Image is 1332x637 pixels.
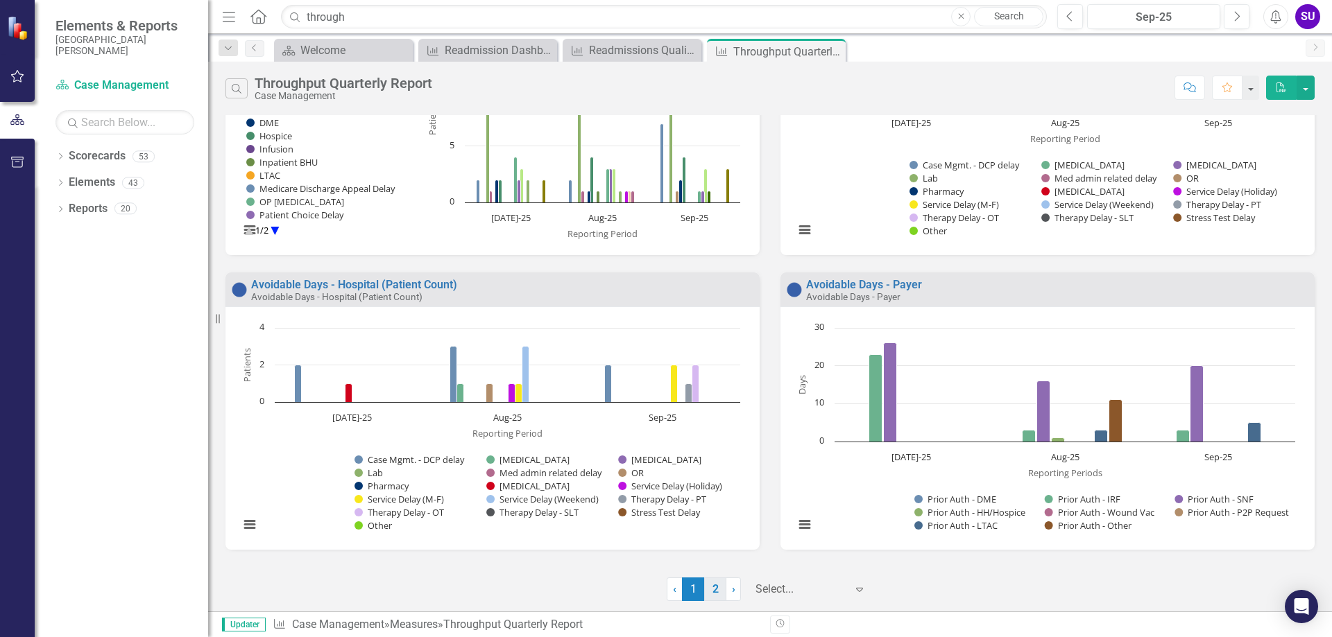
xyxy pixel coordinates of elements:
[814,396,824,408] text: 10
[566,42,698,59] a: Readmissions Quality Council Report
[1051,451,1079,463] text: Aug-25
[1248,422,1261,442] path: Sep-25, 5. Prior Auth - LTAC.
[914,493,996,505] button: Show Prior Auth - DME
[333,383,647,402] g: OR, bar series 6 of 16 with 3 bars.
[884,342,1204,442] g: Prior Auth - SNF, bar series 3 of 8 with 3 bars.
[1052,437,1065,442] path: Aug-25, 1. Prior Auth - HH/Hospice.
[605,365,612,402] path: Sep-25, 2. Case Mgmt. - DCP delay.
[486,453,536,466] button: Show Cath Lab
[910,225,948,237] button: Show Other
[295,365,302,402] path: Jul-25, 2. Case Mgmt. - DCP delay.
[625,191,629,203] path: Aug-25, 1. Transportation Delay - Company.
[1204,116,1232,129] text: Sep-25
[259,394,264,407] text: 0
[786,281,803,298] img: No Information
[1095,430,1108,442] path: Aug-25, 3. Prior Auth - LTAC.
[910,198,1000,211] button: Show Service Delay (M-F)
[787,26,1308,252] div: Chart. Highcharts interactive chart.
[569,180,572,203] path: Aug-25, 2. Inpatient Rehab (IRF).
[55,110,194,134] input: Search Below...
[355,493,445,505] button: Show Service Delay (M-F)
[683,157,686,203] path: Sep-25, 4. Hospice.
[588,191,591,203] path: Aug-25, 1. DME.
[486,480,540,492] button: Show Radiology
[450,195,454,207] text: 0
[445,42,554,59] div: Readmission Dashboard
[618,453,663,466] button: Show Dialysis
[1041,211,1136,224] button: Show Therapy Delay - SLT
[495,180,499,203] path: Jul-25, 2. DME.
[55,34,194,57] small: [GEOGRAPHIC_DATA][PERSON_NAME]
[69,201,108,217] a: Reports
[450,139,454,151] text: 5
[1041,185,1095,198] button: Show Radiology
[273,617,760,633] div: » »
[679,180,683,203] path: Sep-25, 2. DME.
[486,493,601,505] button: Show Service Delay (Weekend)
[499,157,686,203] g: Hospice, bar series 8 of 22 with 3 bars.
[692,365,699,402] path: Sep-25, 2. Therapy Delay - OT.
[1295,4,1320,29] button: SU
[619,191,622,203] path: Aug-25, 1. Transportation Delay Family.
[618,493,709,505] button: Show Therapy Delay - PT
[450,346,457,402] path: Aug-25, 3. Case Mgmt. - DCP delay.
[525,191,711,203] g: Transfer to Acute Bed, bar series 16 of 22 with 3 bars.
[910,185,964,198] button: Show Pharmacy
[232,321,753,546] div: Chart. Highcharts interactive chart.
[292,618,384,631] a: Case Management
[1173,172,1199,184] button: Show OR
[246,116,279,129] button: Show DME
[518,169,705,203] g: Patient Choice Delay, bar series 14 of 22 with 3 bars.
[682,577,704,601] span: 1
[1285,590,1318,623] div: Open Intercom Messenger
[1175,493,1254,505] button: Show Prior Auth - SNF
[732,582,735,595] span: ›
[787,321,1302,546] svg: Interactive chart
[631,191,635,203] path: Aug-25, 1. Behavior.
[1177,430,1190,442] path: Sep-25, 3. Prior Auth - IRF.
[1030,132,1100,145] text: Reporting Period
[527,180,712,203] g: Transportation Delay Family, bar series 17 of 22 with 3 bars.
[355,519,393,532] button: Show Other
[613,169,616,203] path: Aug-25, 3. Refuses DC Plan.
[69,148,126,164] a: Scorecards
[1045,493,1120,505] button: Show Prior Auth - IRF
[787,321,1308,546] div: Chart. Highcharts interactive chart.
[1175,506,1290,518] button: Show Prior Auth - P2P Request
[733,43,842,60] div: Throughput Quarterly Report
[486,34,490,203] path: Jul-25, 15. SNF.
[543,180,546,203] path: Jul-25, 2. Other.
[891,451,931,463] text: [DATE]-25
[355,480,409,492] button: Show Pharmacy
[795,220,814,240] button: View chart menu, Chart
[345,383,352,402] path: Jul-25, 1. Radiology.
[509,383,515,402] path: Aug-25, 1. Service Delay (Holiday).
[787,26,1302,252] svg: Interactive chart
[259,320,265,333] text: 4
[681,211,708,224] text: Sep-25
[914,506,1027,518] button: Show Prior Auth - HH/Hospice
[477,124,664,203] g: Inpatient Rehab (IRF), bar series 1 of 22 with 3 bars.
[377,383,692,402] g: Therapy Delay - PT, bar series 12 of 16 with 3 bars.
[814,320,824,333] text: 30
[704,577,726,601] a: 2
[538,191,721,203] g: Unable to Contact Family, bar series 20 of 22 with 3 bars.
[540,191,724,203] g: Behavior, bar series 21 of 22 with 3 bars.
[649,411,676,424] text: Sep-25
[232,26,747,252] svg: Interactive chart
[1041,198,1156,211] button: Show Service Delay (Weekend)
[567,227,638,240] text: Reporting Period
[1045,519,1132,532] button: Show Prior Auth - Other
[974,7,1043,26] a: Search
[891,116,931,129] text: [DATE]-25
[55,17,194,34] span: Elements & Reports
[796,375,808,394] text: Days
[910,172,938,184] button: Show Lab
[300,42,409,59] div: Welcome
[477,180,480,203] path: Jul-25, 2. Inpatient Rehab (IRF).
[370,346,683,402] g: Service Delay (Weekend), bar series 11 of 16 with 3 bars.
[597,191,600,203] path: Aug-25, 1. Inpatient BHU.
[493,411,522,424] text: Aug-25
[514,157,518,203] path: Jul-25, 4. OP Dialysis.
